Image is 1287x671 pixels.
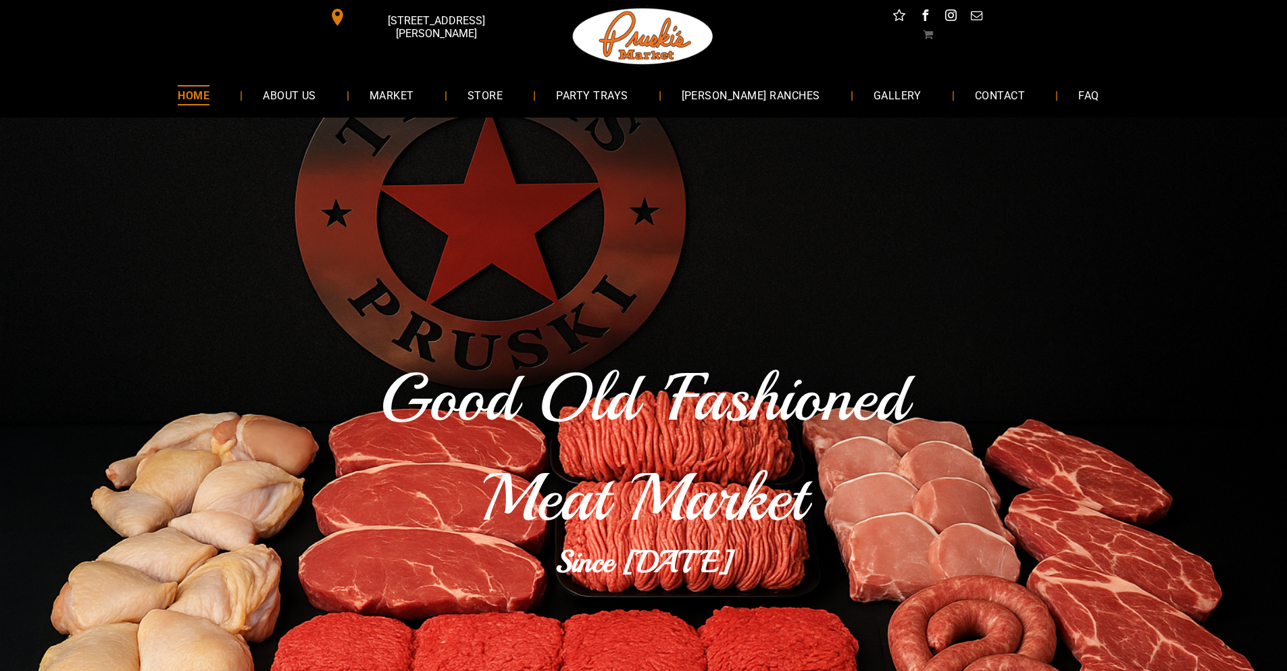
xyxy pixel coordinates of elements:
[243,77,336,113] a: ABOUT US
[967,7,985,28] a: email
[349,77,434,113] a: MARKET
[942,7,959,28] a: instagram
[661,77,840,113] a: [PERSON_NAME] RANCHES
[916,7,934,28] a: facebook
[380,356,907,540] span: Good Old 'Fashioned Meat Market
[157,77,230,113] a: HOME
[890,7,908,28] a: Social network
[555,543,732,581] b: Since [DATE]
[1058,77,1119,113] a: FAQ
[349,7,523,47] span: [STREET_ADDRESS][PERSON_NAME]
[320,7,526,28] a: [STREET_ADDRESS][PERSON_NAME]
[955,77,1045,113] a: CONTACT
[853,77,942,113] a: GALLERY
[536,77,648,113] a: PARTY TRAYS
[447,77,523,113] a: STORE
